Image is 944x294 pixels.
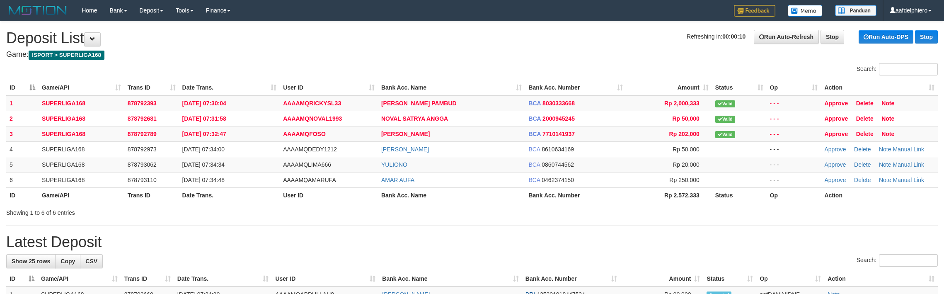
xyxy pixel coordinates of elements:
[528,131,541,137] span: BCA
[39,126,124,141] td: SUPERLIGA168
[283,115,342,122] span: AAAAMQNOVAL1993
[280,80,378,95] th: User ID: activate to sort column ascending
[6,187,39,203] th: ID
[672,115,699,122] span: Rp 50,000
[6,111,39,126] td: 2
[915,30,938,44] a: Stop
[39,187,124,203] th: Game/API
[39,111,124,126] td: SUPERLIGA168
[687,33,746,40] span: Refreshing in:
[767,187,821,203] th: Op
[6,254,56,268] a: Show 25 rows
[856,115,874,122] a: Delete
[80,254,103,268] a: CSV
[542,115,575,122] span: Copy 2000945245 to clipboard
[854,146,871,153] a: Delete
[280,187,378,203] th: User ID
[824,131,848,137] a: Approve
[893,177,924,183] a: Manual Link
[381,115,448,122] a: NOVAL SATRYA ANGGA
[283,100,341,107] span: AAAAMQRICKYSL33
[821,30,844,44] a: Stop
[857,63,938,75] label: Search:
[824,115,848,122] a: Approve
[528,115,541,122] span: BCA
[528,161,540,168] span: BCA
[767,111,821,126] td: - - -
[55,254,80,268] a: Copy
[824,271,938,287] th: Action: activate to sort column ascending
[767,141,821,157] td: - - -
[128,100,157,107] span: 878792393
[381,161,407,168] a: YULIONO
[767,80,821,95] th: Op: activate to sort column ascending
[715,131,735,138] span: Valid transaction
[179,80,280,95] th: Date Trans.: activate to sort column ascending
[283,177,336,183] span: AAAAMQAMARUFA
[767,172,821,187] td: - - -
[124,80,179,95] th: Trans ID: activate to sort column ascending
[182,161,225,168] span: [DATE] 07:34:34
[6,4,69,17] img: MOTION_logo.png
[61,258,75,265] span: Copy
[6,80,39,95] th: ID: activate to sort column descending
[722,33,746,40] strong: 00:00:10
[381,100,457,107] a: [PERSON_NAME] PAMBUD
[39,80,124,95] th: Game/API: activate to sort column ascending
[542,161,574,168] span: Copy 0860744562 to clipboard
[525,80,626,95] th: Bank Acc. Number: activate to sort column ascending
[528,146,540,153] span: BCA
[879,146,891,153] a: Note
[788,5,823,17] img: Button%20Memo.svg
[528,177,540,183] span: BCA
[715,100,735,107] span: Valid transaction
[824,177,846,183] a: Approve
[669,131,700,137] span: Rp 202,000
[379,271,522,287] th: Bank Acc. Name: activate to sort column ascending
[879,177,891,183] a: Note
[283,131,326,137] span: AAAAMQFOSO
[767,126,821,141] td: - - -
[39,95,124,111] td: SUPERLIGA168
[893,146,924,153] a: Manual Link
[712,187,767,203] th: Status
[6,30,938,46] h1: Deposit List
[182,146,225,153] span: [DATE] 07:34:00
[182,115,226,122] span: [DATE] 07:31:58
[6,95,39,111] td: 1
[128,115,157,122] span: 878792681
[673,161,700,168] span: Rp 20,000
[767,157,821,172] td: - - -
[542,177,574,183] span: Copy 0462374150 to clipboard
[542,100,575,107] span: Copy 8030333668 to clipboard
[6,205,387,217] div: Showing 1 to 6 of 6 entries
[6,51,938,59] h4: Game:
[879,254,938,267] input: Search:
[756,271,824,287] th: Op: activate to sort column ascending
[712,80,767,95] th: Status: activate to sort column ascending
[283,146,337,153] span: AAAAMQDEDY1212
[381,177,414,183] a: AMAR AUFA
[128,131,157,137] span: 878792789
[673,146,700,153] span: Rp 50,000
[272,271,379,287] th: User ID: activate to sort column ascending
[879,63,938,75] input: Search:
[626,80,712,95] th: Amount: activate to sort column ascending
[620,271,704,287] th: Amount: activate to sort column ascending
[378,80,525,95] th: Bank Acc. Name: activate to sort column ascending
[824,146,846,153] a: Approve
[859,30,913,44] a: Run Auto-DPS
[715,116,735,123] span: Valid transaction
[528,100,541,107] span: BCA
[179,187,280,203] th: Date Trans.
[182,177,225,183] span: [DATE] 07:34:48
[854,177,871,183] a: Delete
[626,187,712,203] th: Rp 2.572.333
[38,271,121,287] th: Game/API: activate to sort column ascending
[283,161,331,168] span: AAAAMQLIMA666
[6,126,39,141] td: 3
[6,271,38,287] th: ID: activate to sort column descending
[881,115,894,122] a: Note
[881,100,894,107] a: Note
[857,254,938,267] label: Search:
